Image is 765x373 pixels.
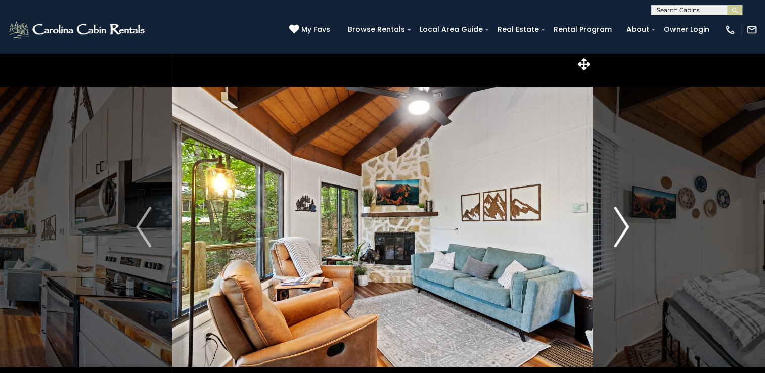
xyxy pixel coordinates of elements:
a: My Favs [289,24,333,35]
span: My Favs [301,24,330,35]
a: Owner Login [659,22,714,37]
a: Rental Program [549,22,617,37]
img: phone-regular-white.png [725,24,736,35]
a: Local Area Guide [415,22,488,37]
a: Browse Rentals [343,22,410,37]
img: arrow [136,207,151,247]
a: Real Estate [492,22,544,37]
img: White-1-2.png [8,20,148,40]
img: arrow [614,207,629,247]
a: About [621,22,654,37]
img: mail-regular-white.png [746,24,757,35]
